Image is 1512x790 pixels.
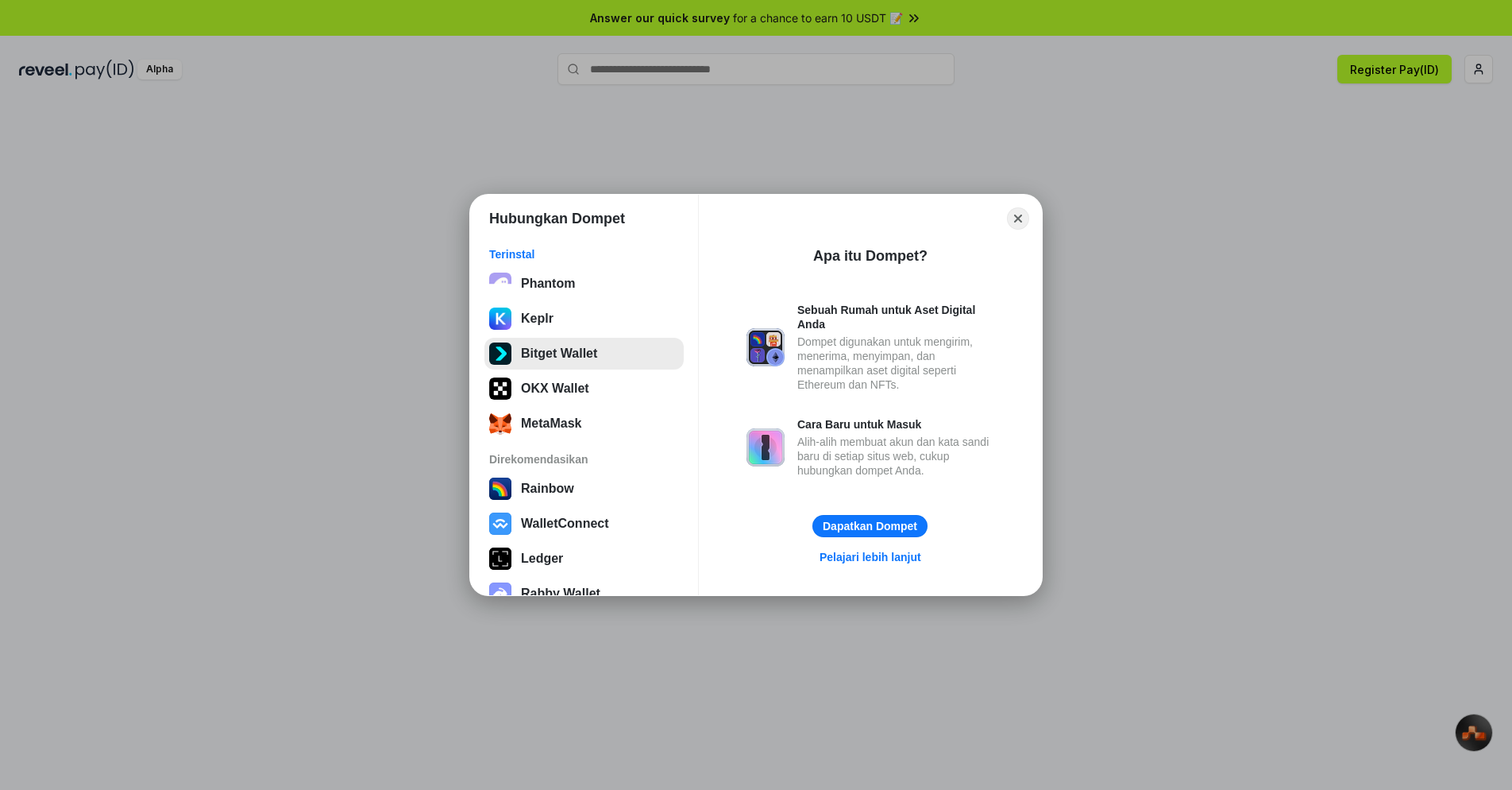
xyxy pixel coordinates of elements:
div: Pelajari lebih lanjut [820,550,921,564]
button: Bitget Wallet [484,338,684,370]
div: Apa itu Dompet? [813,246,928,265]
div: WalletConnect [521,517,609,531]
div: Terinstal [489,247,679,261]
div: Dompet digunakan untuk mengirim, menerima, menyimpan, dan menampilkan aset digital seperti Ethere... [797,335,994,392]
img: svg+xml,%3Csvg%20width%3D%22120%22%20height%3D%22120%22%20viewBox%3D%220%200%20120%20120%22%20fil... [489,478,511,500]
button: WalletConnect [484,508,684,540]
div: MetaMask [521,416,581,431]
img: svg+xml;base64,PHN2ZyB3aWR0aD0iNTEyIiBoZWlnaHQ9IjUxMiIgdmlld0JveD0iMCAwIDUxMiA1MTIiIGZpbGw9Im5vbm... [489,343,511,365]
div: Sebuah Rumah untuk Aset Digital Anda [797,303,994,331]
button: Rabby Wallet [484,578,684,610]
div: Ledger [521,552,563,566]
button: Close [1007,207,1029,230]
div: Alih-alih membuat akun dan kata sandi baru di setiap situs web, cukup hubungkan dompet Anda. [797,435,994,478]
div: Phantom [521,277,575,291]
img: ByMCUfJCc2WaAAAAAElFTkSuQmCC [489,308,511,330]
div: Dapatkan Dompet [823,519,917,533]
div: Keplr [521,312,553,326]
div: Cara Baru untuk Masuk [797,417,994,432]
img: svg+xml,%3Csvg%20xmlns%3D%22http%3A%2F%2Fwww.w3.org%2F2000%2Fsvg%22%20fill%3D%22none%22%20viewBox... [746,428,785,467]
h1: Hubungkan Dompet [489,209,625,228]
button: MetaMask [484,408,684,440]
button: Dapatkan Dompet [812,515,928,537]
button: OKX Wallet [484,373,684,405]
div: Rabby Wallet [521,587,600,601]
a: Pelajari lebih lanjut [810,547,931,567]
img: svg+xml,%3Csvg%20width%3D%2228%22%20height%3D%2228%22%20viewBox%3D%220%200%2028%2028%22%20fill%3D... [489,513,511,535]
img: svg+xml,%3Csvg%20xmlns%3D%22http%3A%2F%2Fwww.w3.org%2F2000%2Fsvg%22%20width%3D%2228%22%20height%3... [489,548,511,570]
img: svg+xml,%3Csvg%20xmlns%3D%22http%3A%2F%2Fwww.w3.org%2F2000%2Fsvg%22%20fill%3D%22none%22%20viewBox... [489,583,511,605]
div: Bitget Wallet [521,347,597,361]
button: Phantom [484,268,684,300]
button: Ledger [484,543,684,575]
img: svg+xml,%3Csvg%20xmlns%3D%22http%3A%2F%2Fwww.w3.org%2F2000%2Fsvg%22%20fill%3D%22none%22%20viewBox... [746,328,785,366]
div: Direkomendasikan [489,452,679,467]
div: OKX Wallet [521,381,589,396]
img: 5VZ71FV6L7PA3gg3tXrdQ+DgLhC+75Wq3no69P3MC0NFQpx2lL04Ql9gHK1bRDjsSBIvScBnDTk1WrlGIZBorIDEYJj+rhdgn... [489,378,511,400]
img: svg+xml;base64,PHN2ZyB3aWR0aD0iMzUiIGhlaWdodD0iMzQiIHZpZXdCb3g9IjAgMCAzNSAzNCIgZmlsbD0ibm9uZSIgeG... [489,412,511,435]
img: epq2vO3P5aLWl15yRS7Q49p1fHTx2Sgh99jU3kfXv7cnPATIVQHAx5oQs66JWv3SWEjHOsb3kKgmE5WNBxBId7C8gm8wEgOvz... [489,273,511,295]
button: Keplr [484,303,684,335]
div: Rainbow [521,482,574,496]
button: Rainbow [484,473,684,505]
